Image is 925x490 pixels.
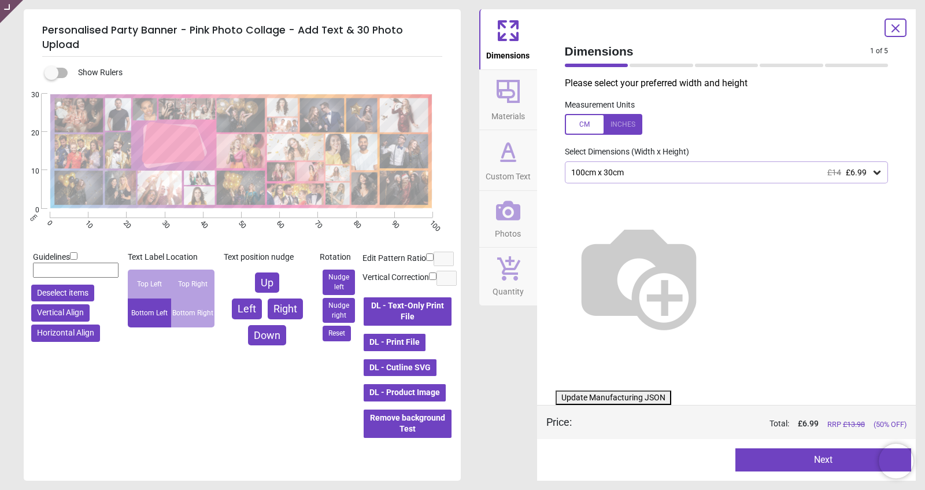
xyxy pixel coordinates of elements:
[17,90,39,100] span: 30
[232,299,262,319] button: Left
[362,253,426,264] label: Edit Pattern Ratio
[870,46,888,56] span: 1 of 5
[874,419,906,430] span: (50% OFF)
[479,191,537,248] button: Photos
[255,272,279,293] button: Up
[565,100,635,111] label: Measurement Units
[33,252,70,261] span: Guidelines
[491,105,525,123] span: Materials
[495,223,521,240] span: Photos
[362,358,438,378] button: DL - Cutline SVG
[17,128,39,138] span: 20
[846,168,867,177] span: £6.99
[827,419,865,430] span: RRP
[31,304,90,322] button: Vertical Align
[17,167,39,176] span: 10
[224,252,310,263] div: Text position nudge
[735,448,911,471] button: Next
[479,130,537,190] button: Custom Text
[565,43,871,60] span: Dimensions
[565,202,713,350] img: Helper for size comparison
[320,252,358,263] div: Rotation
[843,420,865,429] span: £ 13.98
[323,270,355,295] button: Nudge left
[42,19,442,57] h5: Personalised Party Banner - Pink Photo Collage - Add Text & 30 Photo Upload
[31,325,100,342] button: Horizontal Align
[493,281,524,298] span: Quantity
[827,168,841,177] span: £14
[570,168,872,178] div: 100cm x 30cm
[128,270,171,299] div: Top Left
[362,333,427,352] button: DL - Print File
[479,9,537,69] button: Dimensions
[546,415,572,429] div: Price :
[362,272,429,283] label: Vertical Correction
[362,408,453,439] button: Remove background Test
[479,70,537,130] button: Materials
[128,252,214,263] div: Text Label Location
[31,285,94,302] button: Deselect items
[486,165,531,183] span: Custom Text
[128,299,171,327] div: Bottom Left
[798,418,819,430] span: £
[51,66,461,80] div: Show Rulers
[171,270,214,299] div: Top Right
[17,205,39,215] span: 0
[556,146,689,158] label: Select Dimensions (Width x Height)
[171,299,214,327] div: Bottom Right
[323,326,351,341] button: Reset
[802,419,819,428] span: 6.99
[268,299,303,319] button: Right
[362,296,453,327] button: DL - Text-Only Print File
[589,418,907,430] div: Total:
[323,298,355,323] button: Nudge right
[556,390,671,406] button: Update Manufacturing JSON
[248,325,286,345] button: Down
[879,444,913,478] iframe: Brevo live chat
[479,248,537,305] button: Quantity
[362,383,447,403] button: DL - Product Image
[565,77,898,90] p: Please select your preferred width and height
[486,45,530,62] span: Dimensions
